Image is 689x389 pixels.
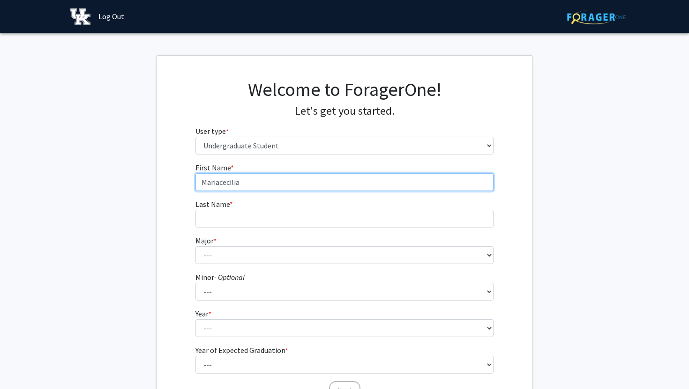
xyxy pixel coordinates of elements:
h1: Welcome to ForagerOne! [195,78,494,101]
label: Year [195,308,211,319]
h4: Let's get you started. [195,104,494,118]
label: Year of Expected Graduation [195,345,288,356]
img: ForagerOne Logo [567,10,626,24]
label: Major [195,235,217,246]
span: First Name [195,163,231,172]
label: Minor [195,272,245,283]
img: University of Kentucky Logo [70,8,90,25]
i: - Optional [214,272,245,282]
iframe: Chat [7,347,40,382]
label: User type [195,125,229,137]
span: Last Name [195,199,230,209]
